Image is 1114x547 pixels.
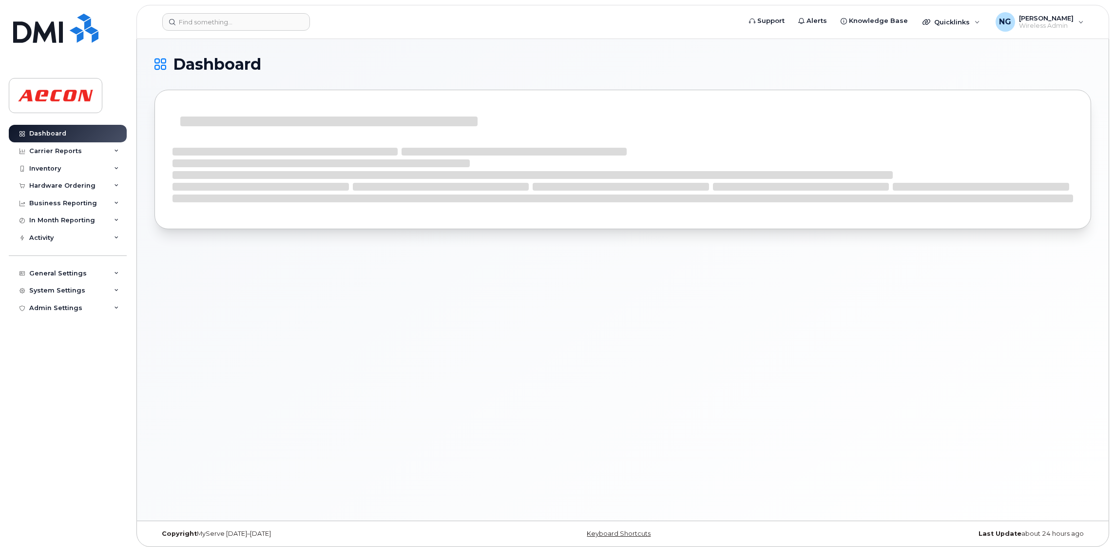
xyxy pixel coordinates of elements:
strong: Copyright [162,530,197,537]
div: MyServe [DATE]–[DATE] [154,530,467,538]
span: Dashboard [173,57,261,72]
div: about 24 hours ago [779,530,1091,538]
a: Keyboard Shortcuts [587,530,651,537]
strong: Last Update [979,530,1021,537]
